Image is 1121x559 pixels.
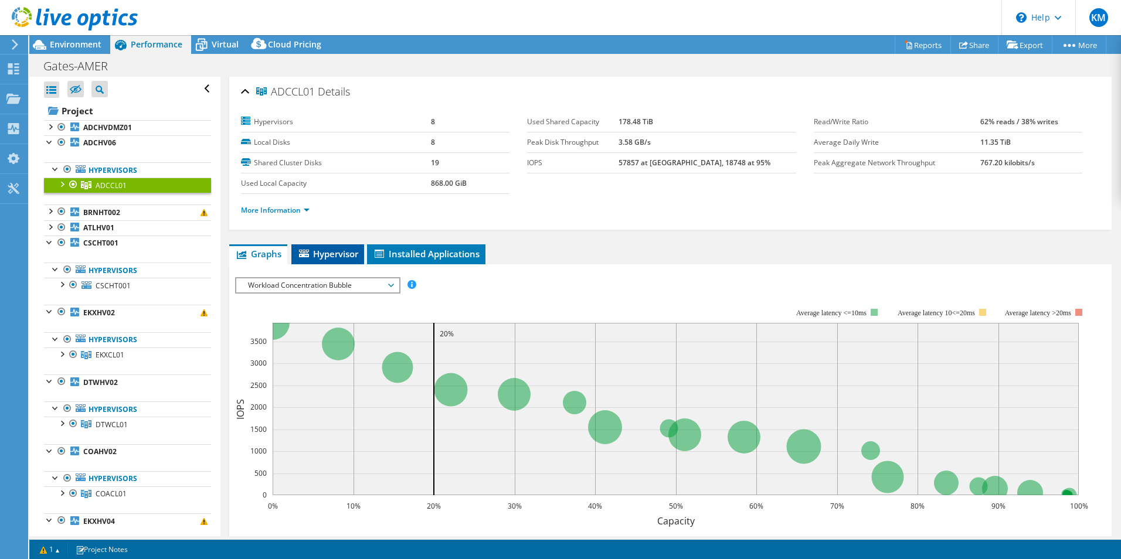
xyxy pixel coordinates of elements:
b: ADCHVDMZ01 [83,122,132,132]
label: Used Local Capacity [241,178,432,189]
a: Reports [895,36,951,54]
text: 20% [427,501,441,511]
a: ADCHVDMZ01 [44,120,211,135]
label: Read/Write Ratio [814,116,980,128]
span: Details [318,84,350,98]
b: 19 [431,158,439,168]
span: Virtual [212,39,239,50]
a: Project [44,101,211,120]
text: 100% [1069,501,1088,511]
span: KM [1089,8,1108,27]
label: Hypervisors [241,116,432,128]
b: EKXHV04 [83,516,115,526]
text: 70% [830,501,844,511]
a: More Information [241,205,310,215]
text: Average latency >20ms [1005,309,1071,317]
span: Hypervisor [297,248,358,260]
span: Installed Applications [373,248,480,260]
b: 57857 at [GEOGRAPHIC_DATA], 18748 at 95% [619,158,770,168]
text: 60% [749,501,763,511]
text: 3500 [250,336,267,346]
b: BRNHT002 [83,207,120,217]
span: CSCHT001 [96,281,131,291]
text: 2500 [250,380,267,390]
label: Used Shared Capacity [527,116,619,128]
a: 1 [32,542,68,557]
span: ADCCL01 [256,86,315,98]
tspan: Average latency 10<=20ms [898,309,975,317]
label: Shared Cluster Disks [241,157,432,169]
a: Hypervisors [44,162,211,178]
span: Workload Concentration Bubble [242,278,393,292]
a: COAHV02 [44,444,211,459]
text: 90% [991,501,1005,511]
text: 80% [911,501,925,511]
text: 500 [254,468,267,478]
svg: \n [1016,12,1027,23]
label: Local Disks [241,137,432,148]
a: Share [950,36,998,54]
text: 40% [588,501,602,511]
b: 11.35 TiB [980,137,1011,147]
tspan: Average latency <=10ms [796,309,867,317]
a: DTWCL01 [44,417,211,432]
text: 10% [347,501,361,511]
text: 20% [440,329,454,339]
span: ADCCL01 [96,180,127,190]
text: 3000 [250,358,267,368]
span: EKXCL01 [96,350,124,360]
text: Capacity [657,514,695,527]
a: EKXCL01 [44,347,211,363]
text: 50% [669,501,683,511]
a: EKXHV04 [44,513,211,529]
text: 1000 [250,446,267,456]
a: Project Notes [67,542,136,557]
a: CSCHT001 [44,236,211,251]
label: Average Daily Write [814,137,980,148]
text: 30% [508,501,522,511]
label: IOPS [527,157,619,169]
a: EKXHV02 [44,305,211,320]
text: 1500 [250,424,267,434]
a: BRNHT002 [44,204,211,220]
text: IOPS [234,398,247,419]
b: ADCHV06 [83,138,116,148]
a: ADCHV06 [44,135,211,151]
a: DTWHV02 [44,374,211,390]
text: 0 [263,490,267,500]
b: 8 [431,117,435,127]
b: 8 [431,137,435,147]
b: DTWHV02 [83,377,118,387]
b: 3.58 GB/s [619,137,651,147]
span: COACL01 [96,489,127,499]
b: 62% reads / 38% writes [980,117,1058,127]
label: Peak Aggregate Network Throughput [814,157,980,169]
a: Hypervisors [44,332,211,347]
a: COACL01 [44,486,211,502]
span: Cloud Pricing [268,39,321,50]
span: DTWCL01 [96,420,128,430]
b: EKXHV02 [83,308,115,318]
a: ATLHV01 [44,220,211,236]
text: 0% [267,501,277,511]
a: More [1052,36,1106,54]
h1: Gates-AMER [38,60,126,73]
a: Hypervisors [44,401,211,417]
a: Export [998,36,1052,54]
b: ATLHV01 [83,223,114,233]
span: Environment [50,39,101,50]
b: CSCHT001 [83,238,118,248]
span: Performance [131,39,182,50]
a: Hypervisors [44,471,211,486]
label: Peak Disk Throughput [527,137,619,148]
b: 767.20 kilobits/s [980,158,1035,168]
a: CSCHT001 [44,278,211,293]
b: COAHV02 [83,446,117,456]
text: 2000 [250,402,267,412]
b: 178.48 TiB [619,117,653,127]
a: Hypervisors [44,263,211,278]
b: 868.00 GiB [431,178,467,188]
span: Graphs [235,248,281,260]
a: ADCCL01 [44,178,211,193]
